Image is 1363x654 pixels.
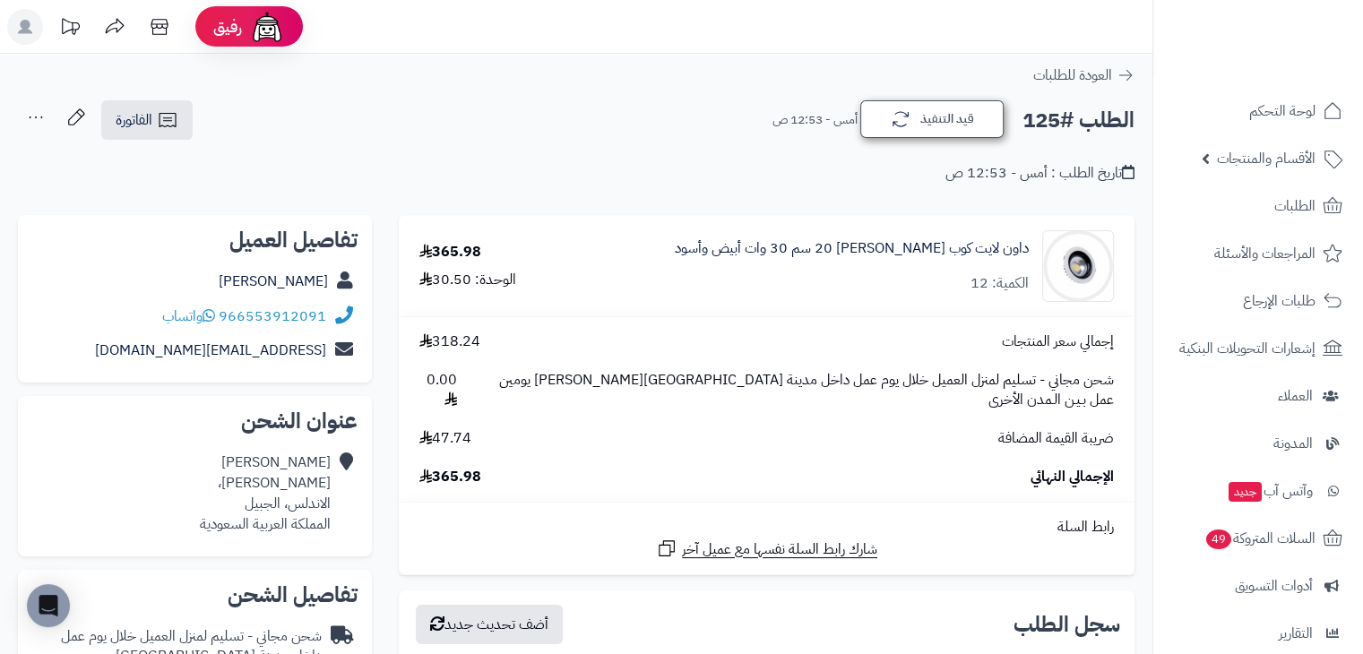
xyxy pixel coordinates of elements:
span: إشعارات التحويلات البنكية [1179,336,1316,361]
div: 365.98 [419,242,481,262]
div: رابط السلة [406,517,1127,538]
a: تحديثات المنصة [47,9,92,49]
span: أدوات التسويق [1235,573,1313,598]
span: المدونة [1273,431,1313,456]
a: أدوات التسويق [1164,564,1352,607]
small: أمس - 12:53 ص [772,111,858,129]
span: ضريبة القيمة المضافة [998,428,1114,449]
span: 49 [1206,529,1231,549]
div: الكمية: 12 [970,273,1029,294]
h2: تفاصيل العميل [32,229,358,251]
img: ai-face.png [249,9,285,45]
h2: الطلب #125 [1022,102,1134,139]
span: المراجعات والأسئلة [1214,241,1316,266]
span: شحن مجاني - تسليم لمنزل العميل خلال يوم عمل داخل مدينة [GEOGRAPHIC_DATA][PERSON_NAME] يومين عمل ب... [475,370,1114,411]
a: داون لايت كوب [PERSON_NAME] 20 سم 30 وات أبيض وأسود [675,238,1029,259]
span: 47.74 [419,428,471,449]
h3: سجل الطلب [1014,614,1120,635]
span: وآتس آب [1227,478,1313,503]
a: إشعارات التحويلات البنكية [1164,327,1352,370]
a: الطلبات [1164,185,1352,228]
a: وآتس آبجديد [1164,469,1352,512]
a: [EMAIL_ADDRESS][DOMAIN_NAME] [95,340,326,361]
div: Open Intercom Messenger [27,584,70,627]
span: شارك رابط السلة نفسها مع عميل آخر [682,539,877,560]
a: المراجعات والأسئلة [1164,232,1352,275]
span: 0.00 [419,370,456,411]
span: 365.98 [419,467,481,487]
a: شارك رابط السلة نفسها مع عميل آخر [656,538,877,560]
span: الطلبات [1274,194,1316,219]
span: 318.24 [419,331,480,352]
span: رفيق [213,16,242,38]
a: الفاتورة [101,100,193,140]
div: الوحدة: 30.50 [419,270,516,290]
img: logo-2.png [1241,46,1346,83]
a: المدونة [1164,422,1352,465]
span: السلات المتروكة [1204,526,1316,551]
span: التقارير [1279,621,1313,646]
span: لوحة التحكم [1249,99,1316,124]
span: طلبات الإرجاع [1243,288,1316,314]
span: الفاتورة [116,109,152,131]
a: السلات المتروكة49 [1164,517,1352,560]
span: الأقسام والمنتجات [1217,146,1316,171]
span: العملاء [1278,383,1313,409]
a: [PERSON_NAME] [219,271,328,292]
div: [PERSON_NAME] [PERSON_NAME]، الاندلس، الجبيل المملكة العربية السعودية [200,452,331,534]
span: الإجمالي النهائي [1031,467,1114,487]
a: العودة للطلبات [1033,65,1134,86]
a: لوحة التحكم [1164,90,1352,133]
span: العودة للطلبات [1033,65,1112,86]
span: جديد [1229,482,1262,502]
button: أضف تحديث جديد [416,605,563,644]
h2: عنوان الشحن [32,410,358,432]
img: 1739280907-p20-90x90.jpg [1043,230,1113,302]
h2: تفاصيل الشحن [32,584,358,606]
a: واتساب [162,305,215,327]
a: 966553912091 [219,305,326,327]
span: إجمالي سعر المنتجات [1002,331,1114,352]
button: قيد التنفيذ [860,100,1004,138]
a: طلبات الإرجاع [1164,280,1352,323]
a: العملاء [1164,374,1352,417]
div: تاريخ الطلب : أمس - 12:53 ص [945,163,1134,184]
